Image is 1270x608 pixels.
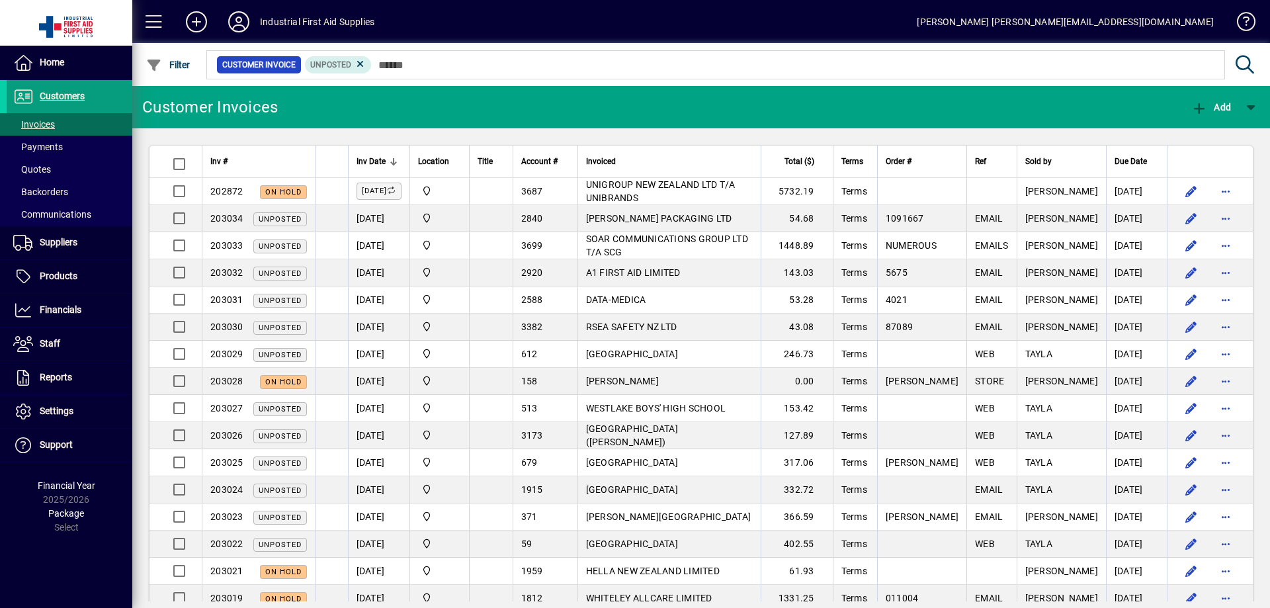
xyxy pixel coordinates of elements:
td: 54.68 [761,205,833,232]
span: [PERSON_NAME] [1025,322,1098,332]
span: 3173 [521,430,543,441]
span: INDUSTRIAL FIRST AID SUPPLIES LTD [418,537,461,551]
span: EMAIL [975,322,1003,332]
span: Total ($) [784,154,814,169]
span: INDUSTRIAL FIRST AID SUPPLIES LTD [418,211,461,226]
span: Ref [975,154,986,169]
span: 3699 [521,240,543,251]
span: Reports [40,372,72,382]
span: Terms [841,322,867,332]
div: Inv # [210,154,307,169]
span: Package [48,508,84,519]
span: WEB [975,457,995,468]
span: Unposted [259,459,302,468]
a: Suppliers [7,226,132,259]
div: Account # [521,154,570,169]
span: Order # [886,154,911,169]
span: Account # [521,154,558,169]
span: Terms [841,539,867,549]
a: Quotes [7,158,132,181]
div: Title [478,154,505,169]
span: 1812 [521,593,543,603]
button: More options [1215,316,1236,337]
span: Terms [841,213,867,224]
td: [DATE] [1106,531,1167,558]
span: TAYLA [1025,539,1052,549]
button: Add [175,10,218,34]
span: On hold [265,378,302,386]
span: Invoiced [586,154,616,169]
button: More options [1215,262,1236,283]
span: Products [40,271,77,281]
span: TAYLA [1025,430,1052,441]
span: [GEOGRAPHIC_DATA] [586,349,678,359]
span: WESTLAKE BOYS' HIGH SCHOOL [586,403,726,413]
span: 2920 [521,267,543,278]
span: [PERSON_NAME] PACKAGING LTD [586,213,732,224]
span: INDUSTRIAL FIRST AID SUPPLIES LTD [418,184,461,198]
td: [DATE] [348,449,409,476]
span: INDUSTRIAL FIRST AID SUPPLIES LTD [418,428,461,443]
span: Home [40,57,64,67]
button: More options [1215,235,1236,256]
span: Unposted [259,486,302,495]
span: 203027 [210,403,243,413]
span: EMAIL [975,213,1003,224]
span: DATA-MEDICA [586,294,646,305]
span: Unposted [259,432,302,441]
button: More options [1215,533,1236,554]
span: 203023 [210,511,243,522]
button: Edit [1181,398,1202,419]
button: Edit [1181,262,1202,283]
span: 202872 [210,186,243,196]
td: [DATE] [1106,314,1167,341]
span: [GEOGRAPHIC_DATA] [586,539,678,549]
span: [GEOGRAPHIC_DATA] ([PERSON_NAME]) [586,423,678,447]
td: [DATE] [348,232,409,259]
td: [DATE] [348,314,409,341]
span: [PERSON_NAME] [586,376,659,386]
span: 203030 [210,322,243,332]
span: EMAIL [975,267,1003,278]
span: 203019 [210,593,243,603]
span: 203034 [210,213,243,224]
button: Edit [1181,425,1202,446]
td: [DATE] [1106,449,1167,476]
span: Unposted [259,215,302,224]
span: 203022 [210,539,243,549]
span: [PERSON_NAME] [1025,566,1098,576]
td: [DATE] [1106,259,1167,286]
span: WEB [975,403,995,413]
span: Inv # [210,154,228,169]
span: Unposted [259,242,302,251]
button: More options [1215,343,1236,365]
span: [PERSON_NAME] [886,376,958,386]
td: [DATE] [1106,558,1167,585]
span: INDUSTRIAL FIRST AID SUPPLIES LTD [418,265,461,280]
button: Edit [1181,560,1202,582]
span: Terms [841,566,867,576]
td: [DATE] [348,341,409,368]
span: Filter [146,60,190,70]
td: 246.73 [761,341,833,368]
span: Communications [13,209,91,220]
span: 371 [521,511,538,522]
span: Terms [841,511,867,522]
td: [DATE] [348,558,409,585]
span: SOAR COMMUNICATIONS GROUP LTD T/A SCG [586,234,748,257]
span: 203021 [210,566,243,576]
button: More options [1215,289,1236,310]
td: [DATE] [1106,422,1167,449]
span: INDUSTRIAL FIRST AID SUPPLIES LTD [418,292,461,307]
td: [DATE] [348,259,409,286]
button: More options [1215,560,1236,582]
span: TAYLA [1025,349,1052,359]
a: Support [7,429,132,462]
span: [GEOGRAPHIC_DATA] [586,484,678,495]
span: [PERSON_NAME] [886,511,958,522]
span: WHITELEY ALLCARE LIMITED [586,593,712,603]
td: [DATE] [1106,232,1167,259]
a: Invoices [7,113,132,136]
button: More options [1215,452,1236,473]
span: EMAILS [975,240,1009,251]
